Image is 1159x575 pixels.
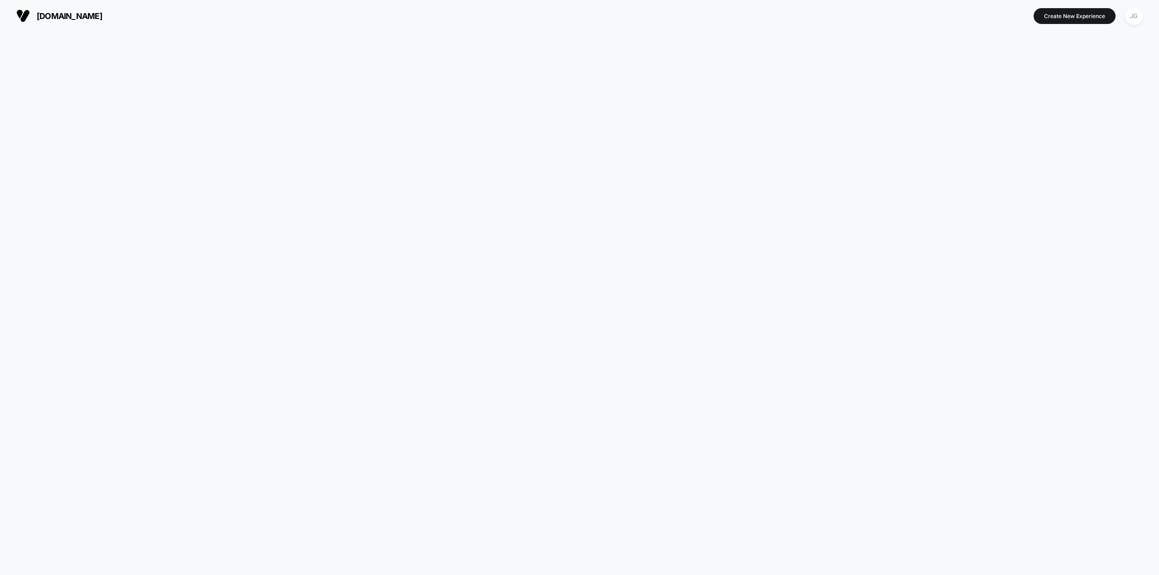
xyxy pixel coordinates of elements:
button: [DOMAIN_NAME] [14,9,105,23]
button: JG [1122,7,1145,25]
div: JG [1125,7,1143,25]
img: Visually logo [16,9,30,23]
span: [DOMAIN_NAME] [37,11,102,21]
button: Create New Experience [1034,8,1116,24]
